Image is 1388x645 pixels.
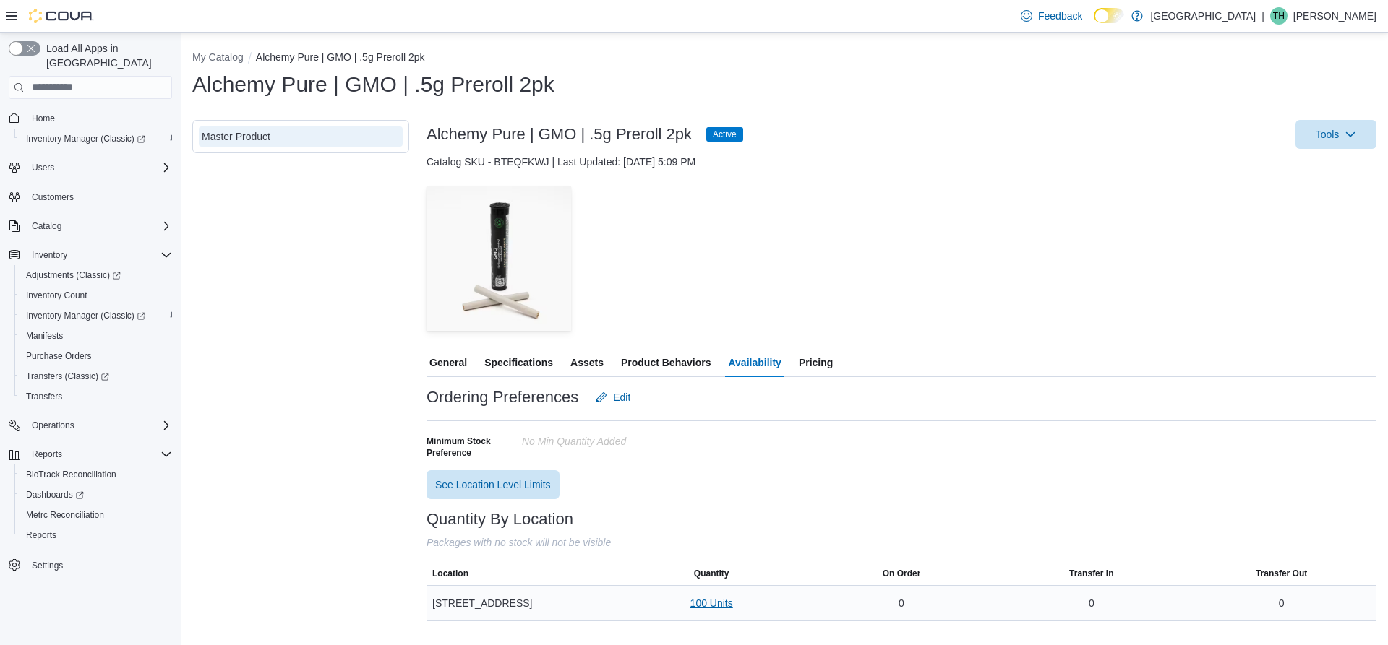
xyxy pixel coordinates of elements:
[432,594,532,612] span: [STREET_ADDRESS]
[26,217,172,235] span: Catalog
[522,430,716,447] div: No min Quantity added
[20,466,172,483] span: BioTrack Reconciliation
[713,128,737,141] span: Active
[20,388,172,405] span: Transfers
[256,51,425,63] button: Alchemy Pure | GMO | .5g Preroll 2pk
[20,327,172,345] span: Manifests
[899,596,904,610] div: 0
[427,436,516,459] span: Minimum Stock Preference
[32,113,55,124] span: Home
[26,133,145,144] span: Inventory Manager (Classic)
[14,485,178,505] a: Dashboards
[32,420,74,431] span: Operations
[3,186,178,207] button: Customers
[202,129,400,144] div: Master Product
[1316,127,1340,142] span: Tools
[26,557,69,574] a: Settings
[26,529,56,541] span: Reports
[26,350,92,362] span: Purchase Orders
[26,188,172,206] span: Customers
[3,554,178,575] button: Settings
[1150,7,1256,25] p: [GEOGRAPHIC_DATA]
[20,347,172,365] span: Purchase Orders
[20,466,122,483] a: BioTrack Reconciliation
[427,126,692,143] h3: Alchemy Pure | GMO | .5g Preroll 2pk
[429,348,467,377] span: General
[427,470,560,499] button: See Location Level Limits
[20,287,93,304] a: Inventory Count
[40,41,172,70] span: Load All Apps in [GEOGRAPHIC_DATA]
[20,130,172,147] span: Inventory Manager (Classic)
[1270,7,1288,25] div: Tom Hayden
[883,568,921,579] span: On Order
[14,265,178,285] a: Adjustments (Classic)
[613,390,630,404] span: Edit
[32,220,61,232] span: Catalog
[728,348,781,377] span: Availability
[1295,120,1376,149] button: Tools
[26,330,63,342] span: Manifests
[14,505,178,525] button: Metrc Reconciliation
[32,449,62,460] span: Reports
[20,347,98,365] a: Purchase Orders
[26,469,116,480] span: BioTrack Reconciliation
[1094,8,1124,23] input: Dark Mode
[435,477,551,492] span: See Location Level Limits
[14,129,178,149] a: Inventory Manager (Classic)
[20,527,172,544] span: Reports
[590,383,636,412] button: Edit
[427,155,1376,169] div: Catalog SKU - BTEQFKWJ | Last Updated: [DATE] 5:09 PM
[26,391,62,402] span: Transfers
[26,555,172,573] span: Settings
[3,216,178,236] button: Catalog
[9,102,172,613] nav: Complex example
[685,592,739,615] button: 100 Units
[3,157,178,178] button: Users
[3,245,178,265] button: Inventory
[20,527,62,544] a: Reports
[14,386,178,407] button: Transfers
[1279,596,1285,610] div: 0
[706,127,743,142] span: Active
[26,509,104,521] span: Metrc Reconciliation
[570,348,604,377] span: Assets
[14,306,178,326] a: Inventory Manager (Classic)
[26,246,172,264] span: Inventory
[427,534,1376,551] div: Packages with no stock will not be visible
[20,486,172,503] span: Dashboards
[20,307,172,324] span: Inventory Manager (Classic)
[26,310,145,321] span: Inventory Manager (Classic)
[26,417,172,434] span: Operations
[621,348,711,377] span: Product Behaviors
[432,568,468,579] span: Location
[26,217,67,235] button: Catalog
[32,560,63,571] span: Settings
[14,326,178,346] button: Manifests
[427,511,573,528] h3: Quantity By Location
[20,506,110,524] a: Metrc Reconciliation
[20,506,172,524] span: Metrc Reconciliation
[799,348,833,377] span: Pricing
[29,9,94,23] img: Cova
[427,389,578,406] h3: Ordering Preferences
[20,388,68,405] a: Transfers
[26,417,80,434] button: Operations
[26,109,172,127] span: Home
[26,446,172,463] span: Reports
[14,285,178,306] button: Inventory Count
[3,444,178,464] button: Reports
[1293,7,1376,25] p: [PERSON_NAME]
[3,108,178,129] button: Home
[20,368,172,385] span: Transfers (Classic)
[14,366,178,386] a: Transfers (Classic)
[32,249,67,261] span: Inventory
[14,346,178,366] button: Purchase Orders
[1069,568,1113,579] span: Transfer In
[26,159,60,176] button: Users
[14,464,178,485] button: BioTrack Reconciliation
[1273,7,1285,25] span: TH
[14,525,178,545] button: Reports
[26,371,109,382] span: Transfers (Classic)
[20,267,172,284] span: Adjustments (Classic)
[20,130,151,147] a: Inventory Manager (Classic)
